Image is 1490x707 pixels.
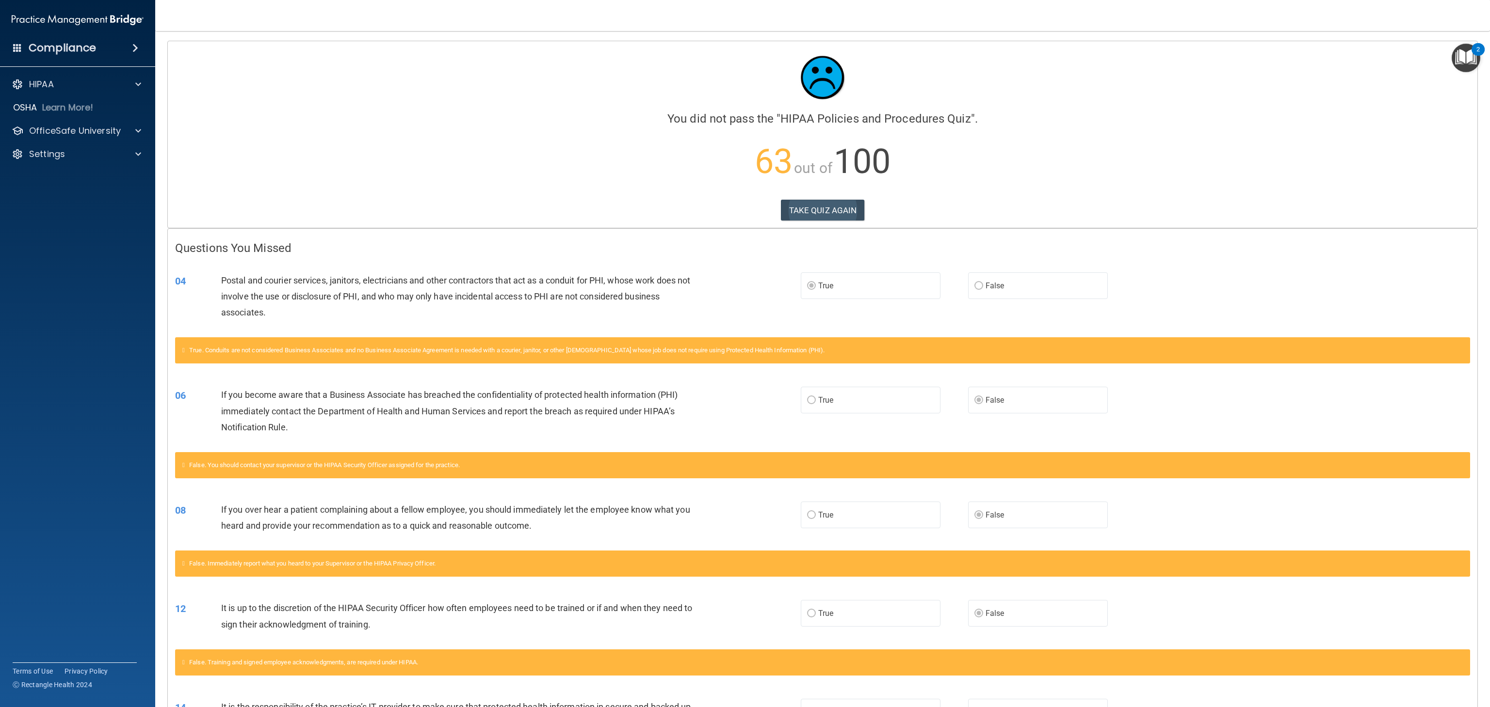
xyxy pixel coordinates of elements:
p: OfficeSafe University [29,125,121,137]
button: TAKE QUIZ AGAIN [781,200,865,221]
h4: Questions You Missed [175,242,1470,254]
h4: You did not pass the " ". [175,112,1470,125]
span: Postal and courier services, janitors, electricians and other contractors that act as a conduit f... [221,275,690,317]
h4: Compliance [29,41,96,55]
p: Settings [29,148,65,160]
span: If you become aware that a Business Associate has breached the confidentiality of protected healt... [221,390,678,432]
span: False. Immediately report what you heard to your Supervisor or the HIPAA Privacy Officer. [189,560,436,567]
p: Learn More! [42,102,94,113]
a: OfficeSafe University [12,125,141,137]
span: If you over hear a patient complaining about a fellow employee, you should immediately let the em... [221,504,690,531]
input: False [974,397,983,404]
span: 06 [175,390,186,401]
span: False. You should contact your supervisor or the HIPAA Security Officer assigned for the practice. [189,461,460,469]
span: 12 [175,603,186,614]
input: False [974,610,983,617]
iframe: Drift Widget Chat Controller [1441,645,1478,682]
span: True [818,395,833,405]
input: True [807,610,816,617]
a: Terms of Use [13,666,53,676]
span: False [986,281,1004,290]
img: sad_face.ecc698e2.jpg [794,48,852,107]
span: False [986,510,1004,519]
span: True [818,281,833,290]
span: True. Conduits are not considered Business Associates and no Business Associate Agreement is need... [189,346,825,354]
span: out of [794,159,832,176]
span: 63 [755,141,793,181]
div: 2 [1476,49,1480,62]
p: HIPAA [29,79,54,90]
img: PMB logo [12,10,144,30]
span: True [818,609,833,618]
a: HIPAA [12,79,141,90]
a: Privacy Policy [65,666,108,676]
a: Settings [12,148,141,160]
input: True [807,397,816,404]
span: 04 [175,275,186,287]
span: Ⓒ Rectangle Health 2024 [13,680,92,690]
input: True [807,283,816,290]
span: 100 [834,141,891,181]
span: False [986,609,1004,618]
span: False [986,395,1004,405]
input: False [974,283,983,290]
span: False. Training and signed employee acknowledgments, are required under HIPAA. [189,659,418,666]
span: It is up to the discretion of the HIPAA Security Officer how often employees need to be trained o... [221,603,692,629]
span: 08 [175,504,186,516]
input: False [974,512,983,519]
button: Open Resource Center, 2 new notifications [1452,44,1480,72]
input: True [807,512,816,519]
span: HIPAA Policies and Procedures Quiz [780,112,971,126]
span: True [818,510,833,519]
p: OSHA [13,102,37,113]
